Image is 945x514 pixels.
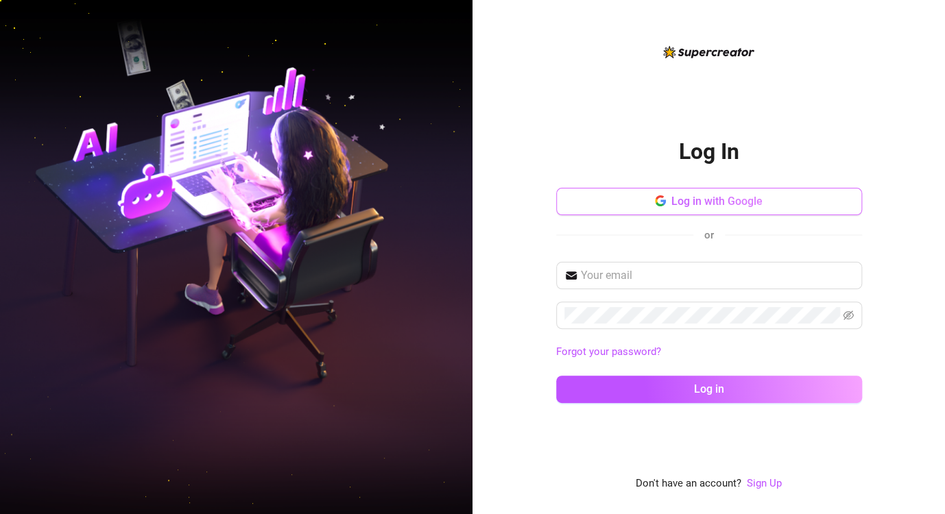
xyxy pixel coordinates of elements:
a: Sign Up [747,477,782,489]
a: Forgot your password? [556,344,862,360]
span: or [704,229,714,241]
img: logo-BBDzfeDw.svg [663,46,754,58]
input: Your email [581,267,854,284]
h2: Log In [679,138,739,166]
span: Log in with Google [671,195,763,208]
button: Log in with Google [556,188,862,215]
a: Sign Up [747,476,782,492]
span: eye-invisible [843,310,854,321]
button: Log in [556,376,862,403]
a: Forgot your password? [556,345,661,358]
span: Log in [694,382,724,395]
span: Don't have an account? [636,476,741,492]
